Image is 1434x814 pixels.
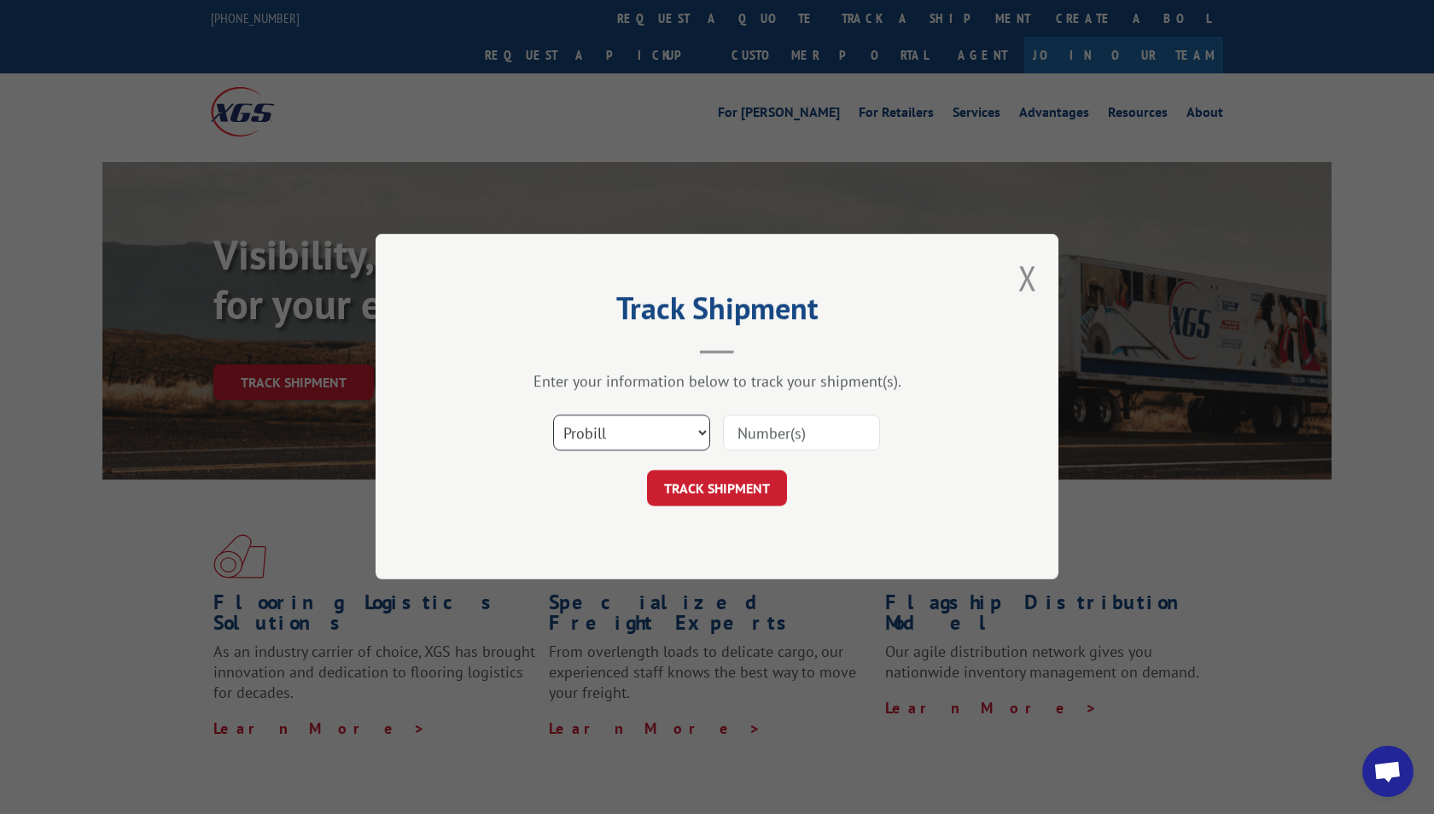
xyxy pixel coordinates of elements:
div: Open chat [1362,746,1414,797]
input: Number(s) [723,416,880,451]
button: Close modal [1018,255,1037,300]
button: TRACK SHIPMENT [647,471,787,507]
h2: Track Shipment [461,296,973,329]
div: Enter your information below to track your shipment(s). [461,372,973,392]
